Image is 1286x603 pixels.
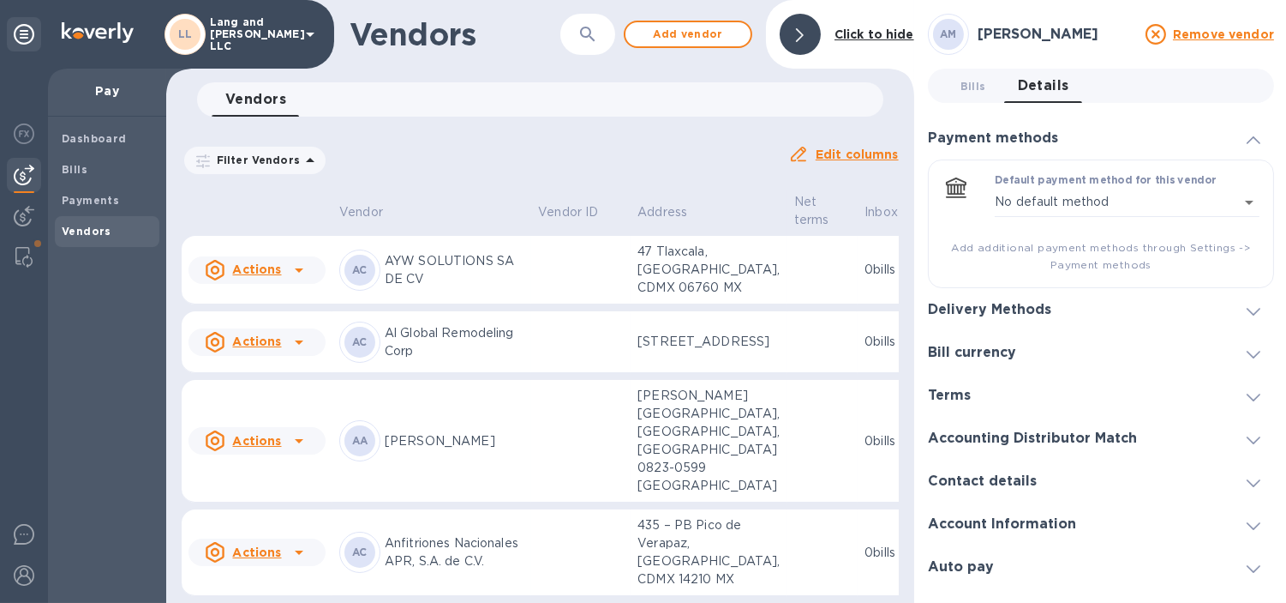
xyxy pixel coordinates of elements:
[232,262,281,276] u: Actions
[637,387,780,495] p: [PERSON_NAME][GEOGRAPHIC_DATA], [GEOGRAPHIC_DATA], [GEOGRAPHIC_DATA] 0823-0599 [GEOGRAPHIC_DATA]
[385,252,524,288] p: AYW SOLUTIONS SA DE CV
[864,261,920,279] p: 0 bills
[864,203,920,221] span: Inbox
[62,225,111,238] b: Vendors
[339,203,405,221] span: Vendor
[995,176,1217,186] label: Default payment method for this vendor
[639,24,737,45] span: Add vendor
[637,243,780,297] p: 47 Tlaxcala, [GEOGRAPHIC_DATA], CDMX 06760 MX
[864,544,920,562] p: 0 bills
[1173,27,1274,41] u: Remove vendor
[637,516,780,588] p: 435 – PB Pico de Verapaz, [GEOGRAPHIC_DATA], CDMX 14210 MX
[339,203,383,221] p: Vendor
[794,193,852,229] span: Net terms
[210,153,300,167] p: Filter Vendors
[232,546,281,559] u: Actions
[62,163,87,176] b: Bills
[14,124,34,144] img: Foreign exchange
[232,434,281,448] u: Actions
[928,345,1016,361] h3: Bill currency
[232,335,281,348] u: Actions
[538,203,598,221] p: Vendor ID
[352,434,368,447] b: AA
[62,82,153,99] p: Pay
[940,27,957,40] b: AM
[637,333,780,351] p: [STREET_ADDRESS]
[794,193,829,229] p: Net terms
[942,174,1259,274] div: Default payment method for this vendorNo default method​Add additional payment methods through Se...
[928,559,994,576] h3: Auto pay
[864,432,920,450] p: 0 bills
[385,432,524,450] p: [PERSON_NAME]
[385,324,524,360] p: Al Global Remodeling Corp
[928,431,1137,447] h3: Accounting Distributor Match
[928,130,1058,147] h3: Payment methods
[928,473,1037,490] h3: Contact details
[637,203,709,221] span: Address
[834,27,914,41] b: Click to hide
[538,203,620,221] span: Vendor ID
[995,193,1109,211] p: No default method
[352,546,368,558] b: AC
[637,203,687,221] p: Address
[225,87,286,112] span: Vendors
[928,302,1051,318] h3: Delivery Methods
[352,335,368,348] b: AC
[995,188,1259,217] div: No default method
[978,27,1135,43] h3: [PERSON_NAME]
[1018,74,1069,98] span: Details
[960,77,986,95] span: Bills
[385,534,524,570] p: Anfitriones Nacionales APR, S.A. de C.V.
[62,132,127,145] b: Dashboard
[928,516,1076,533] h3: Account Information
[942,239,1259,274] span: Add additional payment methods through Settings -> Payment methods
[62,22,134,43] img: Logo
[816,148,899,161] u: Edit columns
[864,203,898,221] p: Inbox
[210,16,296,52] p: Lang and [PERSON_NAME] LLC
[624,21,752,48] button: Add vendor
[352,263,368,276] b: AC
[864,333,920,351] p: 0 bills
[350,16,560,52] h1: Vendors
[178,27,193,40] b: LL
[62,194,119,207] b: Payments
[928,388,971,404] h3: Terms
